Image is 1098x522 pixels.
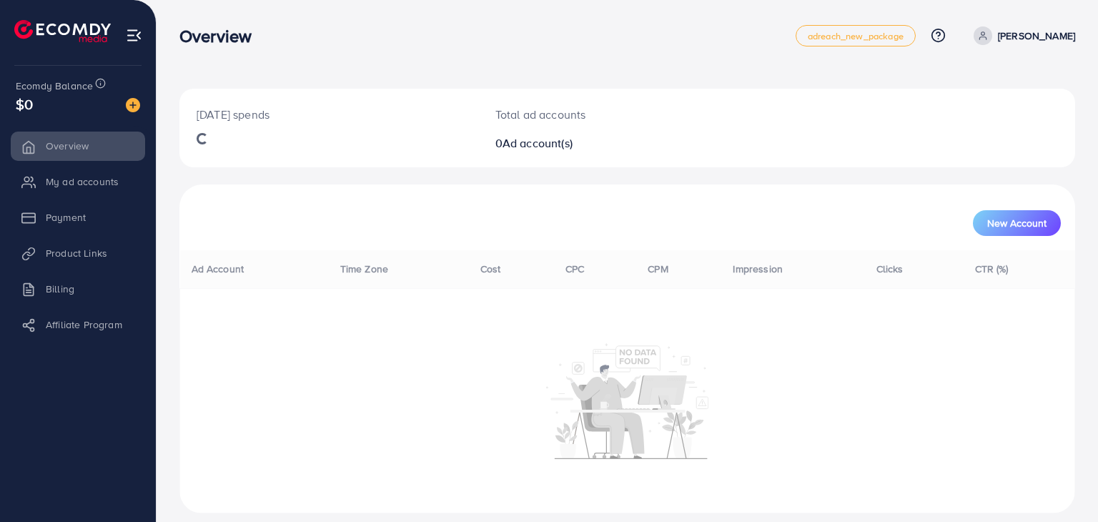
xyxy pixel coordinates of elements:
[495,106,685,123] p: Total ad accounts
[973,210,1061,236] button: New Account
[503,135,573,151] span: Ad account(s)
[197,106,461,123] p: [DATE] spends
[14,20,111,42] img: logo
[796,25,916,46] a: adreach_new_package
[126,27,142,44] img: menu
[808,31,904,41] span: adreach_new_package
[16,94,33,114] span: $0
[987,218,1047,228] span: New Account
[495,137,685,150] h2: 0
[998,27,1075,44] p: [PERSON_NAME]
[179,26,263,46] h3: Overview
[126,98,140,112] img: image
[968,26,1075,45] a: [PERSON_NAME]
[16,79,93,93] span: Ecomdy Balance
